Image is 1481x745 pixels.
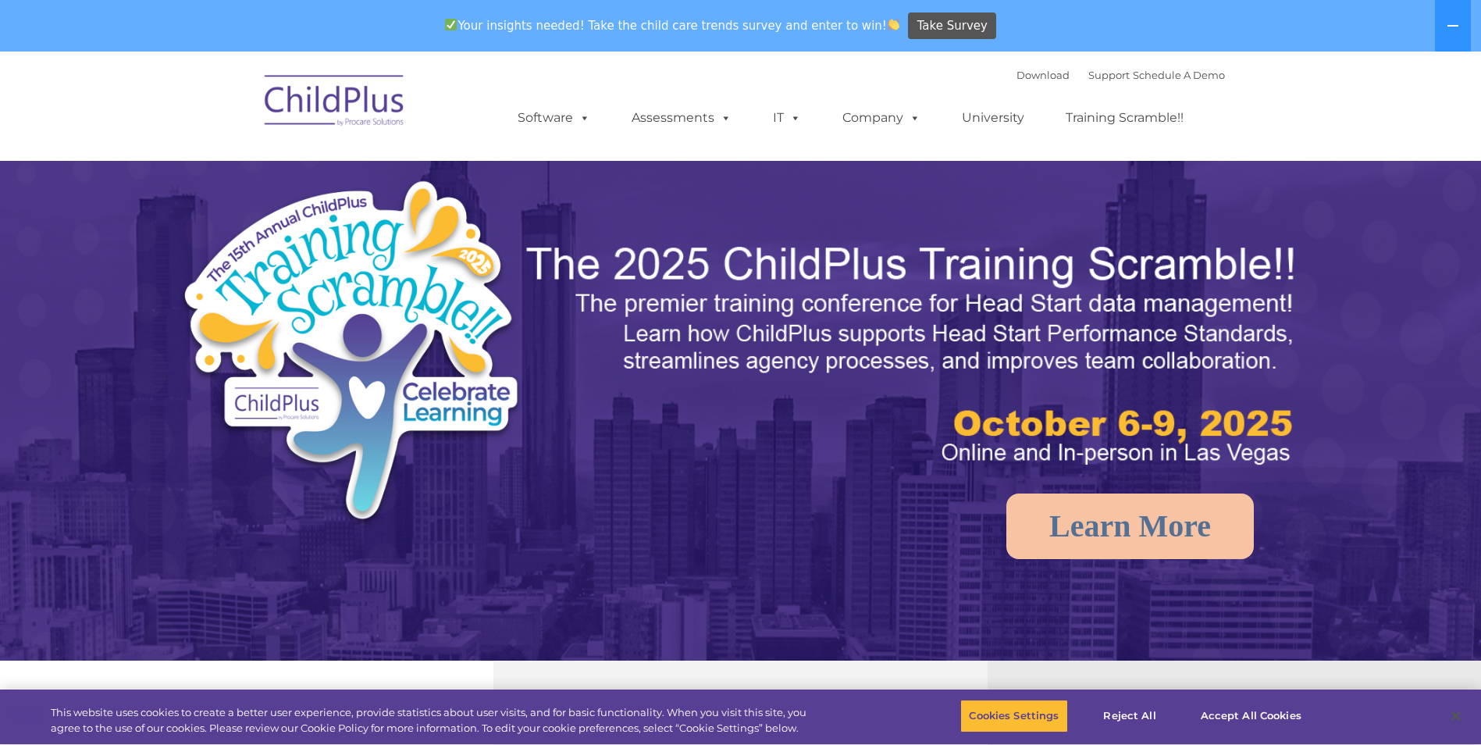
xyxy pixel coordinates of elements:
a: IT [757,102,817,134]
img: ChildPlus by Procare Solutions [257,64,413,142]
span: Last name [217,103,265,115]
span: Your insights needed! Take the child care trends survey and enter to win! [439,10,906,41]
a: Company [827,102,936,134]
button: Close [1439,699,1473,733]
span: Take Survey [917,12,988,40]
span: Phone number [217,167,283,179]
button: Reject All [1081,700,1179,733]
button: Accept All Cookies [1192,700,1310,733]
a: Training Scramble!! [1050,102,1199,134]
a: Assessments [616,102,747,134]
button: Cookies Settings [960,700,1067,733]
font: | [1016,69,1225,81]
a: Software [502,102,606,134]
a: Take Survey [908,12,996,40]
a: Download [1016,69,1070,81]
a: Schedule A Demo [1133,69,1225,81]
img: 👏 [888,19,899,30]
img: ✅ [445,19,457,30]
a: Support [1088,69,1130,81]
a: Learn More [1006,494,1254,559]
div: This website uses cookies to create a better user experience, provide statistics about user visit... [51,705,814,736]
a: University [946,102,1040,134]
